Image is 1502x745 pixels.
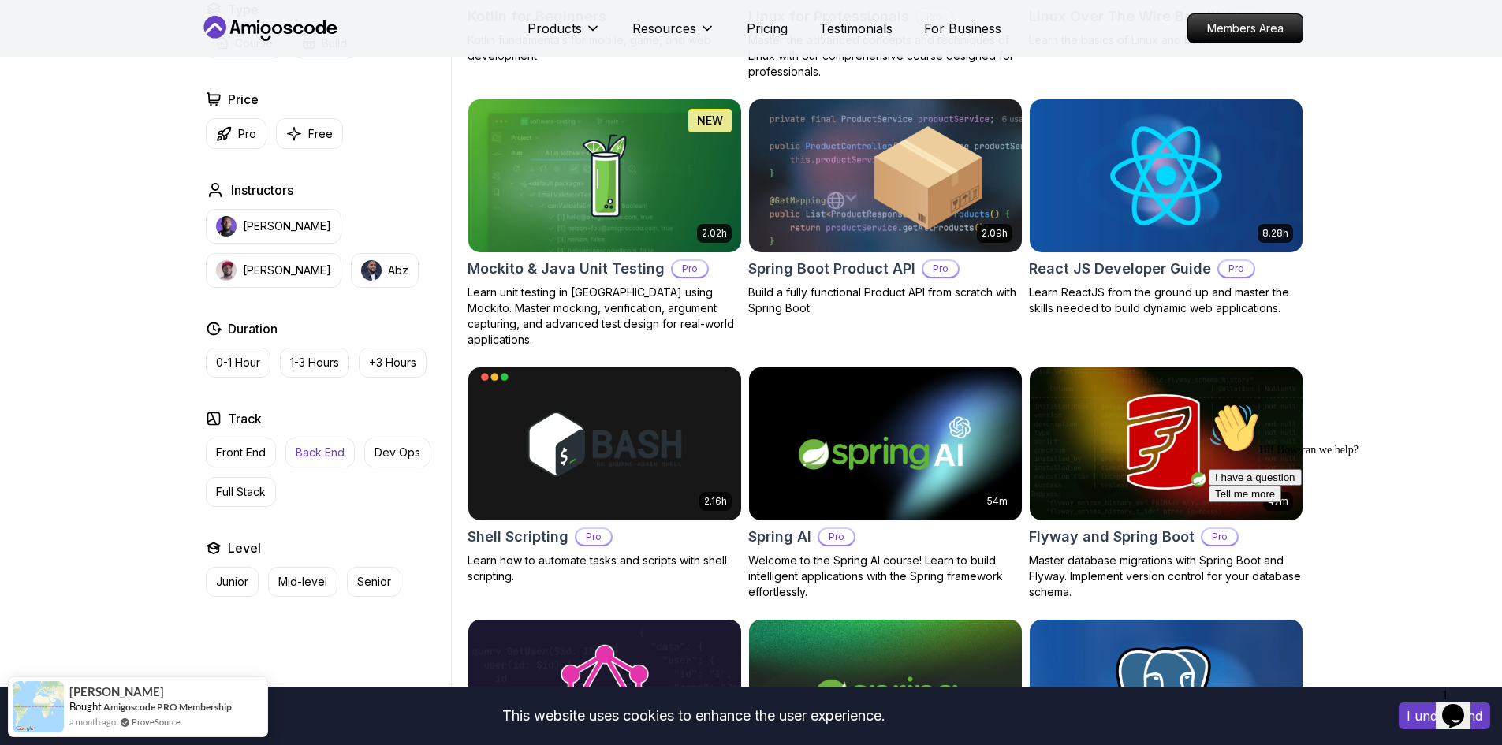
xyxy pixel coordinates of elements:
img: Shell Scripting card [468,367,741,520]
p: Pro [819,529,854,545]
img: instructor img [216,260,237,281]
p: Pro [576,529,611,545]
p: Front End [216,445,266,460]
button: Resources [632,19,715,50]
div: 👋Hi! How can we help?I have a questionTell me more [6,6,290,106]
p: 2.02h [702,227,727,240]
iframe: chat widget [1202,397,1486,674]
img: instructor img [216,216,237,237]
p: Junior [216,574,248,590]
h2: Track [228,409,262,428]
p: Pro [923,261,958,277]
button: 0-1 Hour [206,348,270,378]
img: Spring AI card [749,367,1022,520]
button: Junior [206,567,259,597]
button: Tell me more [6,89,79,106]
button: instructor imgAbz [351,253,419,288]
h2: Level [228,538,261,557]
p: +3 Hours [369,355,416,371]
img: React JS Developer Guide card [1030,99,1303,252]
p: Products [527,19,582,38]
a: Flyway and Spring Boot card47mFlyway and Spring BootProMaster database migrations with Spring Boo... [1029,367,1303,600]
p: Welcome to the Spring AI course! Learn to build intelligent applications with the Spring framewor... [748,553,1023,600]
h2: Shell Scripting [468,526,568,548]
p: NEW [697,113,723,129]
img: Spring Boot Product API card [749,99,1022,252]
button: Products [527,19,601,50]
h2: Spring AI [748,526,811,548]
a: Members Area [1187,13,1303,43]
h2: Mockito & Java Unit Testing [468,258,665,280]
h2: Price [228,90,259,109]
img: :wave: [6,6,57,57]
p: Members Area [1188,14,1303,43]
span: [PERSON_NAME] [69,685,164,698]
p: Pro [1219,261,1254,277]
p: Mid-level [278,574,327,590]
h2: Duration [228,319,278,338]
a: Shell Scripting card2.16hShell ScriptingProLearn how to automate tasks and scripts with shell scr... [468,367,742,584]
button: Pro [206,118,266,149]
button: Free [276,118,343,149]
a: Amigoscode PRO Membership [103,701,232,713]
iframe: chat widget [1436,682,1486,729]
img: Mockito & Java Unit Testing card [468,99,741,252]
div: This website uses cookies to enhance the user experience. [12,698,1375,733]
a: Spring AI card54mSpring AIProWelcome to the Spring AI course! Learn to build intelligent applicat... [748,367,1023,600]
img: provesource social proof notification image [13,681,64,732]
button: +3 Hours [359,348,427,378]
p: Full Stack [216,484,266,500]
p: Free [308,126,333,142]
a: Mockito & Java Unit Testing card2.02hNEWMockito & Java Unit TestingProLearn unit testing in [GEOG... [468,99,742,348]
p: Learn how to automate tasks and scripts with shell scripting. [468,553,742,584]
h2: Instructors [231,181,293,199]
p: Back End [296,445,345,460]
button: 1-3 Hours [280,348,349,378]
img: Flyway and Spring Boot card [1030,367,1303,520]
button: Back End [285,438,355,467]
button: Senior [347,567,401,597]
p: Learn ReactJS from the ground up and master the skills needed to build dynamic web applications. [1029,285,1303,316]
button: instructor img[PERSON_NAME] [206,209,341,244]
a: Pricing [747,19,788,38]
a: For Business [924,19,1001,38]
a: React JS Developer Guide card8.28hReact JS Developer GuideProLearn ReactJS from the ground up and... [1029,99,1303,316]
p: Learn unit testing in [GEOGRAPHIC_DATA] using Mockito. Master mocking, verification, argument cap... [468,285,742,348]
p: 2.09h [982,227,1008,240]
span: Bought [69,700,102,713]
p: Master database migrations with Spring Boot and Flyway. Implement version control for your databa... [1029,553,1303,600]
button: Dev Ops [364,438,430,467]
h2: Flyway and Spring Boot [1029,526,1195,548]
a: ProveSource [132,715,181,728]
button: Mid-level [268,567,337,597]
button: Front End [206,438,276,467]
button: I have a question [6,73,99,89]
button: Full Stack [206,477,276,507]
p: Abz [388,263,408,278]
button: instructor img[PERSON_NAME] [206,253,341,288]
p: Senior [357,574,391,590]
p: 0-1 Hour [216,355,260,371]
p: Build a fully functional Product API from scratch with Spring Boot. [748,285,1023,316]
img: instructor img [361,260,382,281]
button: Accept cookies [1399,702,1490,729]
p: 54m [987,495,1008,508]
p: [PERSON_NAME] [243,218,331,234]
span: Hi! How can we help? [6,47,156,59]
p: 1-3 Hours [290,355,339,371]
p: 2.16h [704,495,727,508]
h2: Spring Boot Product API [748,258,915,280]
h2: React JS Developer Guide [1029,258,1211,280]
p: Pro [673,261,707,277]
a: Spring Boot Product API card2.09hSpring Boot Product APIProBuild a fully functional Product API f... [748,99,1023,316]
p: 8.28h [1262,227,1288,240]
p: [PERSON_NAME] [243,263,331,278]
p: Resources [632,19,696,38]
p: Pro [238,126,256,142]
a: Testimonials [819,19,893,38]
p: Dev Ops [375,445,420,460]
